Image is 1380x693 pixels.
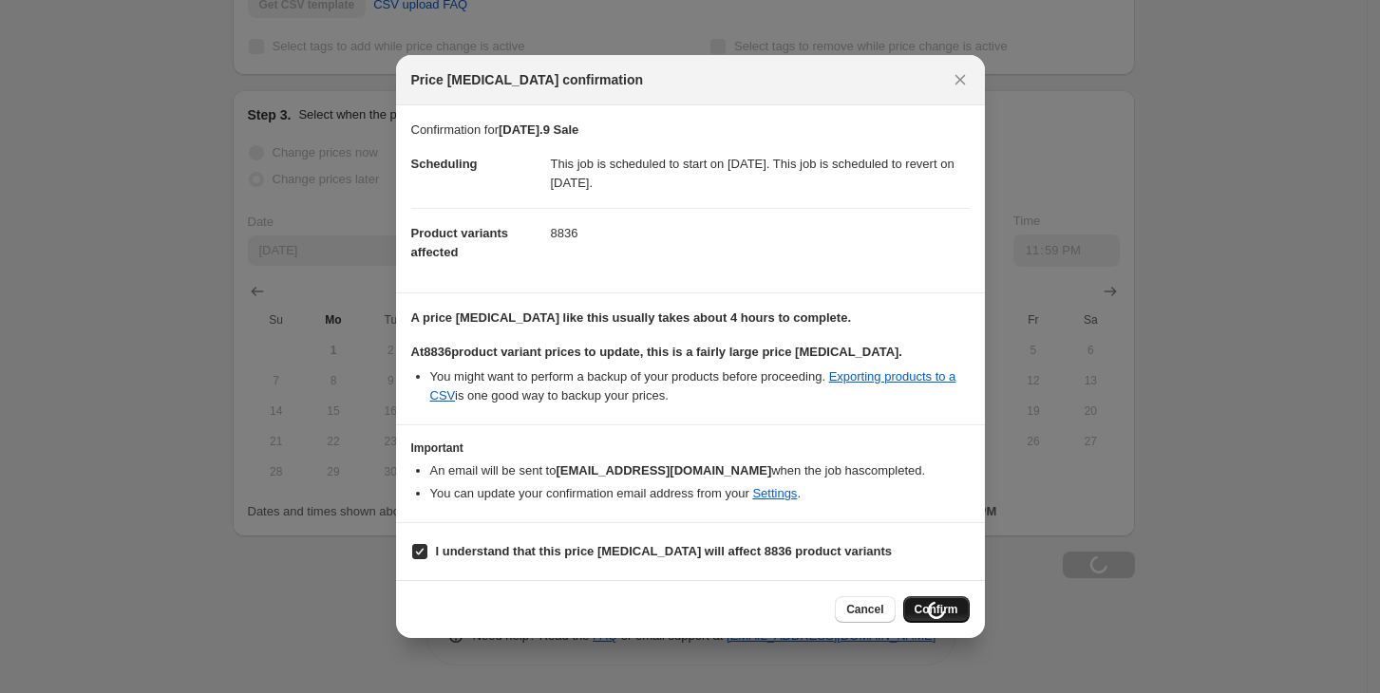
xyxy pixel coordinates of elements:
[430,367,970,405] li: You might want to perform a backup of your products before proceeding. is one good way to backup ...
[411,440,970,456] h3: Important
[551,140,970,208] dd: This job is scheduled to start on [DATE]. This job is scheduled to revert on [DATE].
[411,310,852,325] b: A price [MEDICAL_DATA] like this usually takes about 4 hours to complete.
[835,596,895,623] button: Cancel
[436,544,893,558] b: I understand that this price [MEDICAL_DATA] will affect 8836 product variants
[430,484,970,503] li: You can update your confirmation email address from your .
[430,461,970,480] li: An email will be sent to when the job has completed .
[411,345,902,359] b: At 8836 product variant prices to update, this is a fairly large price [MEDICAL_DATA].
[499,122,578,137] b: [DATE].9 Sale
[846,602,883,617] span: Cancel
[411,121,970,140] p: Confirmation for
[411,70,644,89] span: Price [MEDICAL_DATA] confirmation
[411,226,509,259] span: Product variants affected
[551,208,970,258] dd: 8836
[556,463,771,478] b: [EMAIL_ADDRESS][DOMAIN_NAME]
[947,66,974,93] button: Close
[752,486,797,500] a: Settings
[411,157,478,171] span: Scheduling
